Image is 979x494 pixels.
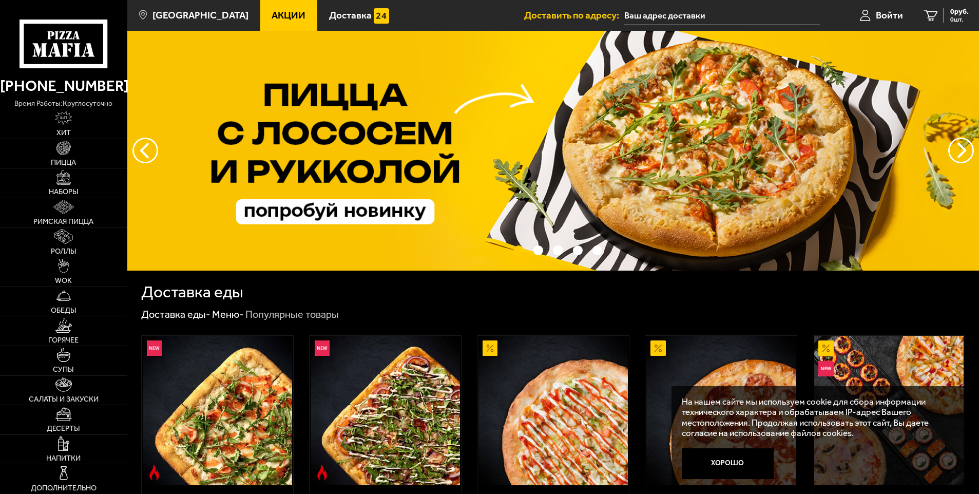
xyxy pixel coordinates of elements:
span: Обеды [51,307,76,314]
span: 0 шт. [950,16,969,23]
span: Доставить по адресу: [524,10,624,20]
img: Новинка [147,340,162,356]
a: НовинкаОстрое блюдоРимская с креветками [142,336,293,485]
button: точки переключения [573,245,583,255]
a: НовинкаОстрое блюдоРимская с мясным ассорти [310,336,461,485]
span: Наборы [49,188,79,196]
span: 0 руб. [950,8,969,15]
span: Акции [272,10,305,20]
span: Доставка [329,10,372,20]
button: следующий [132,138,158,163]
img: Акционный [650,340,666,356]
a: АкционныйПепперони 25 см (толстое с сыром) [645,336,797,485]
button: точки переключения [592,245,602,255]
img: 15daf4d41897b9f0e9f617042186c801.svg [374,8,389,24]
button: точки переключения [514,245,524,255]
img: Острое блюдо [315,465,330,480]
img: Пепперони 25 см (толстое с сыром) [646,336,796,485]
p: На нашем сайте мы используем cookie для сбора информации технического характера и обрабатываем IP... [682,396,949,439]
span: Хит [56,129,71,137]
span: Римская пицца [33,218,93,225]
a: Доставка еды- [141,308,210,320]
h1: Доставка еды [141,284,243,300]
img: Новинка [315,340,330,356]
input: Ваш адрес доставки [624,6,820,25]
span: [GEOGRAPHIC_DATA] [152,10,248,20]
span: WOK [55,277,72,284]
span: Пицца [51,159,76,166]
img: Новинка [818,361,834,376]
img: Римская с креветками [143,336,292,485]
span: Горячее [48,337,79,344]
img: Аль-Шам 25 см (тонкое тесто) [478,336,628,485]
button: точки переключения [553,245,563,255]
span: Десерты [47,425,80,432]
button: предыдущий [948,138,974,163]
a: АкционныйАль-Шам 25 см (тонкое тесто) [477,336,629,485]
span: Дополнительно [31,485,97,492]
div: Популярные товары [245,308,339,321]
span: Войти [876,10,903,20]
span: Роллы [51,248,76,255]
img: Акционный [818,340,834,356]
button: точки переключения [533,245,543,255]
span: Супы [53,366,74,373]
img: Всё включено [814,336,964,485]
img: Акционный [483,340,498,356]
button: Хорошо [682,448,774,479]
a: Меню- [212,308,244,320]
img: Римская с мясным ассорти [311,336,460,485]
img: Острое блюдо [147,465,162,480]
span: Напитки [46,455,81,462]
a: АкционныйНовинкаВсё включено [813,336,965,485]
span: Салаты и закуски [29,396,99,403]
